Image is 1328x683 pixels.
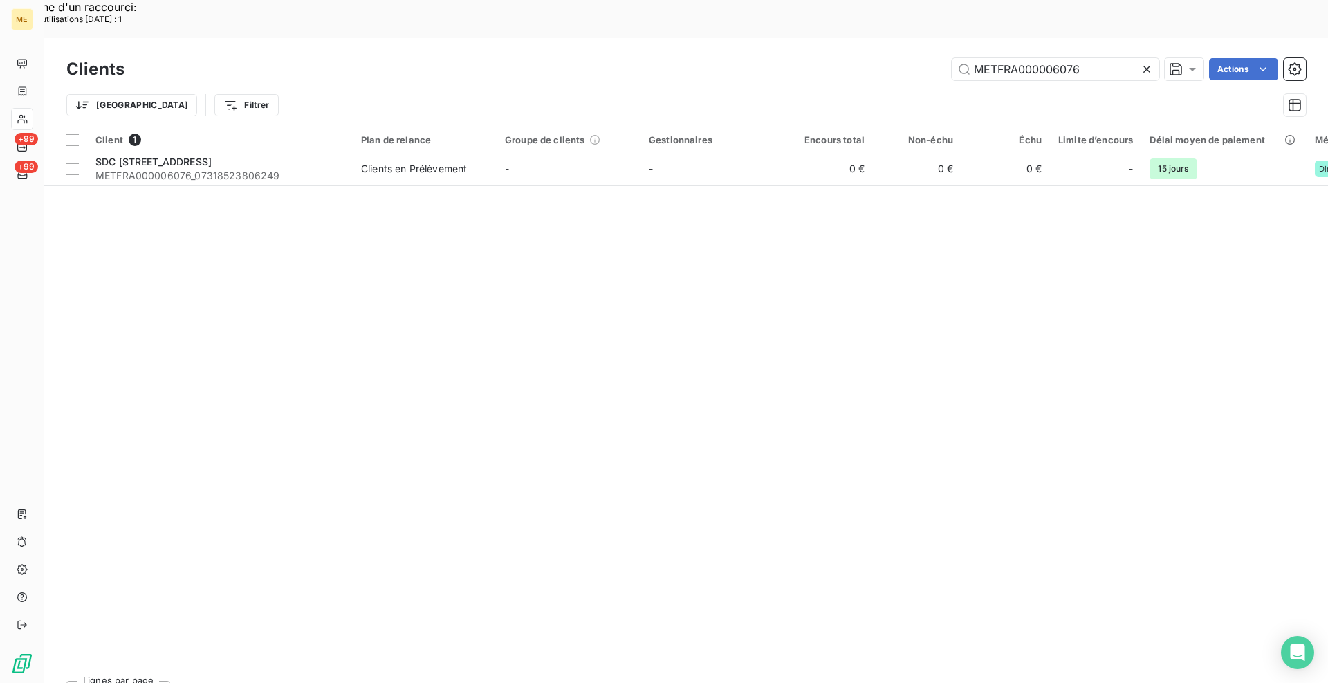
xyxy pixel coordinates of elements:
[95,134,123,145] span: Client
[11,163,33,185] a: +99
[970,134,1042,145] div: Échu
[361,162,467,176] div: Clients en Prélèvement
[214,94,278,116] button: Filtrer
[784,152,873,185] td: 0 €
[505,163,509,174] span: -
[66,94,197,116] button: [GEOGRAPHIC_DATA]
[649,134,776,145] div: Gestionnaires
[1058,134,1133,145] div: Limite d’encours
[505,134,585,145] span: Groupe de clients
[1150,134,1298,145] div: Délai moyen de paiement
[95,169,344,183] span: METFRA000006076_07318523806249
[881,134,953,145] div: Non-échu
[11,653,33,675] img: Logo LeanPay
[95,156,212,167] span: SDC [STREET_ADDRESS]
[952,58,1159,80] input: Rechercher
[15,161,38,173] span: +99
[1150,158,1197,179] span: 15 jours
[649,163,653,174] span: -
[961,152,1050,185] td: 0 €
[1281,636,1314,669] div: Open Intercom Messenger
[793,134,865,145] div: Encours total
[873,152,961,185] td: 0 €
[1209,58,1278,80] button: Actions
[11,136,33,158] a: +99
[66,57,124,82] h3: Clients
[15,133,38,145] span: +99
[361,134,488,145] div: Plan de relance
[1129,162,1133,176] span: -
[129,134,141,146] span: 1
